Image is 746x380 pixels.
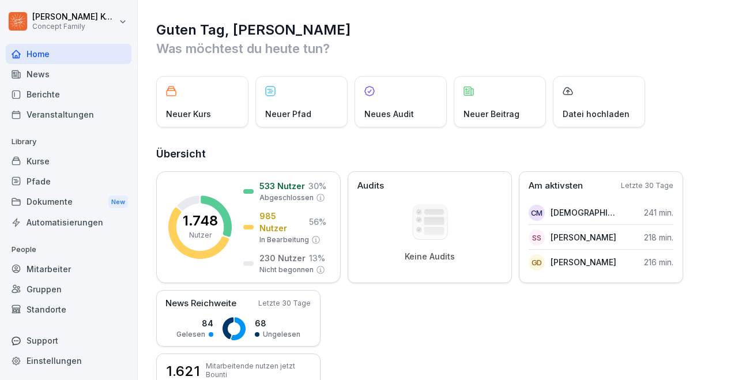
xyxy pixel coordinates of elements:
p: Mitarbeitende nutzen jetzt Bounti [206,362,311,379]
div: CM [529,205,545,221]
a: Veranstaltungen [6,104,131,125]
p: 533 Nutzer [259,180,305,192]
p: 56 % [309,216,326,228]
p: People [6,240,131,259]
p: Gelesen [176,329,205,340]
a: Kurse [6,151,131,171]
p: 13 % [309,252,325,264]
p: [PERSON_NAME] [551,256,616,268]
p: 1.748 [183,214,218,228]
p: Neuer Pfad [265,108,311,120]
p: Ungelesen [263,329,300,340]
a: Automatisierungen [6,212,131,232]
a: Gruppen [6,279,131,299]
p: 218 min. [644,231,673,243]
p: News Reichweite [165,297,236,310]
p: 985 Nutzer [259,210,306,234]
a: Pfade [6,171,131,191]
p: [PERSON_NAME] Komarov [32,12,116,22]
p: In Bearbeitung [259,235,309,245]
h1: Guten Tag, [PERSON_NAME] [156,21,729,39]
div: SS [529,229,545,246]
p: Keine Audits [405,251,455,262]
p: Letzte 30 Tage [621,180,673,191]
a: Standorte [6,299,131,319]
p: Library [6,133,131,151]
a: Berichte [6,84,131,104]
a: News [6,64,131,84]
p: Concept Family [32,22,116,31]
p: Abgeschlossen [259,193,314,203]
p: [PERSON_NAME] [551,231,616,243]
div: GD [529,254,545,270]
p: 216 min. [644,256,673,268]
p: Nicht begonnen [259,265,314,275]
p: Was möchtest du heute tun? [156,39,729,58]
a: Einstellungen [6,351,131,371]
a: Mitarbeiter [6,259,131,279]
p: Datei hochladen [563,108,630,120]
div: Support [6,330,131,351]
p: 84 [176,317,213,329]
p: Letzte 30 Tage [258,298,311,308]
p: Nutzer [189,230,212,240]
div: Dokumente [6,191,131,213]
p: Am aktivsten [529,179,583,193]
p: 30 % [308,180,326,192]
p: 68 [255,317,300,329]
p: 241 min. [644,206,673,219]
p: 230 Nutzer [259,252,306,264]
p: [DEMOGRAPHIC_DATA][PERSON_NAME] [551,206,617,219]
p: Neues Audit [364,108,414,120]
a: Home [6,44,131,64]
h2: Übersicht [156,146,729,162]
div: New [108,195,128,209]
p: Neuer Kurs [166,108,211,120]
p: Neuer Beitrag [464,108,519,120]
p: Audits [357,179,384,193]
a: DokumenteNew [6,191,131,213]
